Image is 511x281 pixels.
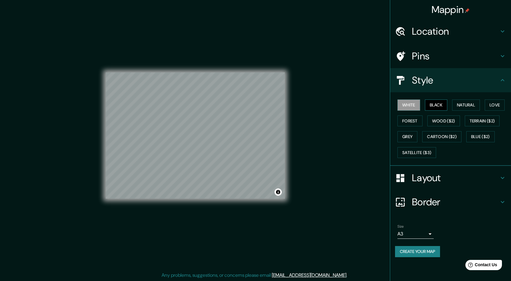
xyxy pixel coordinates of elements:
button: Create your map [395,246,440,257]
a: [EMAIL_ADDRESS][DOMAIN_NAME] [272,272,346,278]
h4: Border [412,196,499,208]
h4: Location [412,25,499,37]
iframe: Help widget launcher [457,257,504,274]
div: Pins [390,44,511,68]
div: . [348,272,349,279]
div: Border [390,190,511,214]
p: Any problems, suggestions, or concerns please email . [162,272,347,279]
button: Terrain ($2) [465,115,500,127]
h4: Pins [412,50,499,62]
button: Wood ($2) [427,115,460,127]
button: Grey [397,131,417,142]
div: Style [390,68,511,92]
div: Layout [390,166,511,190]
div: . [347,272,348,279]
h4: Layout [412,172,499,184]
button: Forest [397,115,423,127]
label: Size [397,224,404,229]
button: Love [485,99,505,111]
button: Black [425,99,448,111]
h4: Style [412,74,499,86]
button: Satellite ($3) [397,147,436,158]
img: pin-icon.png [465,8,470,13]
button: White [397,99,420,111]
button: Natural [452,99,480,111]
button: Toggle attribution [275,188,282,196]
button: Blue ($2) [466,131,495,142]
div: Location [390,19,511,43]
button: Cartoon ($2) [422,131,461,142]
div: A3 [397,229,434,239]
h4: Mappin [432,4,470,16]
canvas: Map [106,72,285,199]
